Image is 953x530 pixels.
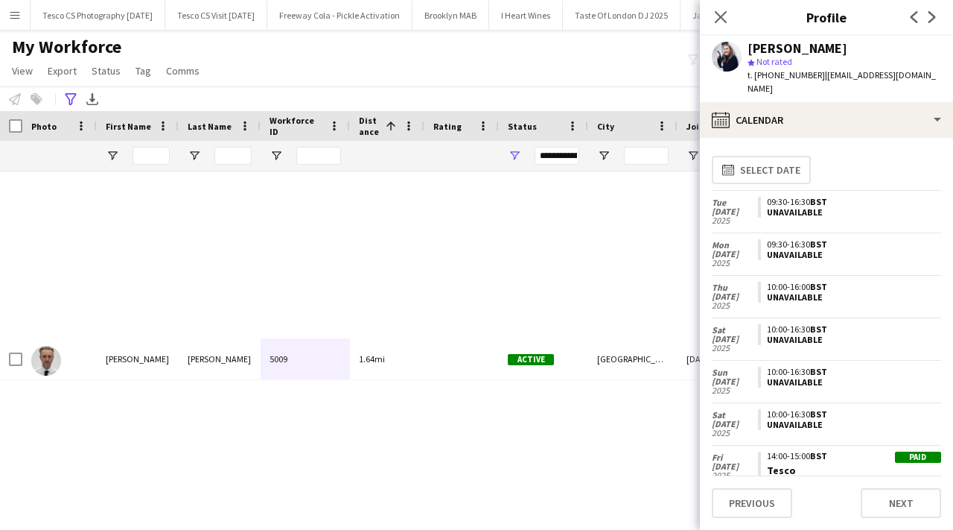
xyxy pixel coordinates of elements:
span: 2025 [712,471,758,480]
span: BST [810,281,827,292]
div: Unavailable [767,377,935,388]
button: Open Filter Menu [686,149,700,163]
span: Status [92,64,121,78]
button: Select date [712,156,811,184]
a: View [6,61,39,81]
app-crew-unavailable-period: 09:30-16:30 [758,239,941,260]
span: 2025 [712,301,758,310]
div: [PERSON_NAME] [97,338,179,379]
button: Freeway Cola - Pickle Activation [267,1,412,30]
span: Workforce ID [270,115,323,137]
span: Rating [433,121,462,132]
span: Export [48,64,77,78]
div: Unavailable [767,335,935,345]
span: 2025 [712,429,758,438]
img: Ken Ogborn [31,346,61,376]
span: Tue [712,198,758,207]
span: [DATE] [712,250,758,259]
app-crew-unavailable-period: 10:00-16:00 [758,282,941,303]
div: 14:00-15:00 [767,452,941,461]
span: [DATE] [712,207,758,216]
a: Comms [160,61,205,81]
span: BST [810,196,827,207]
span: | [EMAIL_ADDRESS][DOMAIN_NAME] [748,69,936,94]
span: Joined [686,121,715,132]
button: Open Filter Menu [188,149,201,163]
div: [PERSON_NAME] [748,42,847,55]
span: t. [PHONE_NUMBER] [748,69,825,81]
button: Open Filter Menu [597,149,611,163]
span: Tag [136,64,151,78]
span: Sat [712,411,758,420]
button: Tesco CS Photography [DATE] [31,1,165,30]
span: 1.64mi [359,353,385,365]
button: Open Filter Menu [270,149,283,163]
button: Taste Of London DJ 2025 [563,1,681,30]
span: 2025 [712,344,758,353]
span: Mon [712,241,758,250]
div: Unavailable [767,420,935,430]
app-crew-unavailable-period: 10:00-16:30 [758,409,941,430]
span: Last Name [188,121,232,132]
button: I Heart Wines [489,1,563,30]
span: View [12,64,33,78]
button: Jam Van Tour 2025 [681,1,777,30]
span: Status [508,121,537,132]
span: BST [810,450,827,461]
span: Sun [712,368,758,377]
h3: Profile [700,7,953,27]
span: BST [810,366,827,377]
div: Unavailable [767,207,935,218]
span: [DATE] [712,420,758,429]
div: 5009 [261,338,350,379]
button: Next [861,488,941,518]
app-crew-unavailable-period: 09:30-16:30 [758,197,941,218]
span: City [597,121,614,132]
a: Tag [130,61,157,81]
div: Unavailable [767,292,935,303]
input: City Filter Input [624,147,669,165]
span: BST [810,239,827,250]
div: [PERSON_NAME] [179,338,261,379]
input: First Name Filter Input [133,147,170,165]
a: Tesco [767,464,796,477]
span: First Name [106,121,151,132]
input: Last Name Filter Input [214,147,252,165]
div: Paid [895,452,941,463]
span: [DATE] [712,377,758,386]
span: BST [810,408,827,420]
span: BST [810,324,827,335]
span: My Workforce [12,36,121,58]
span: Sat [712,326,758,335]
span: Not rated [756,56,792,67]
span: 2025 [712,216,758,225]
button: Open Filter Menu [106,149,119,163]
span: Photo [31,121,57,132]
button: Tesco CS Visit [DATE] [165,1,267,30]
div: [GEOGRAPHIC_DATA] [588,338,678,379]
span: Active [508,354,554,365]
button: Previous [712,488,792,518]
span: [DATE] [712,462,758,471]
div: Unavailable [767,250,935,260]
a: Export [42,61,83,81]
button: Brooklyn MAB [412,1,489,30]
button: Open Filter Menu [508,149,521,163]
span: [DATE] [712,335,758,344]
app-action-btn: Advanced filters [62,90,80,108]
span: Comms [166,64,200,78]
app-action-btn: Export XLSX [83,90,101,108]
span: Thu [712,283,758,292]
span: 2025 [712,386,758,395]
app-crew-unavailable-period: 10:00-16:30 [758,367,941,388]
span: [DATE] [712,292,758,301]
div: Calendar [700,102,953,138]
span: 2025 [712,259,758,268]
a: Status [86,61,127,81]
span: Fri [712,453,758,462]
input: Workforce ID Filter Input [296,147,341,165]
app-crew-unavailable-period: 10:00-16:30 [758,324,941,345]
div: [DATE] [678,338,767,379]
span: Distance [359,115,380,137]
